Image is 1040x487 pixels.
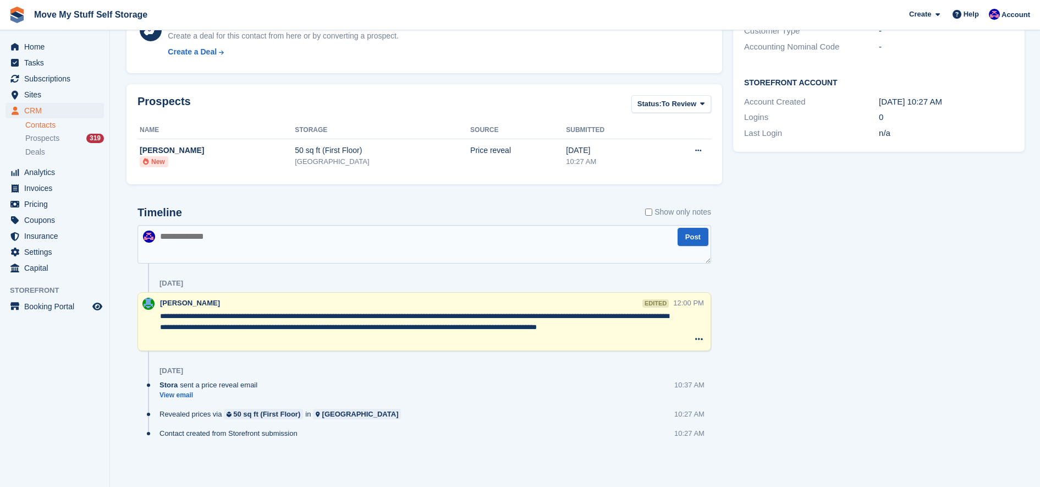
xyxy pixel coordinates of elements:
img: Dan [142,298,155,310]
span: CRM [24,103,90,118]
div: 50 sq ft (First Floor) [233,409,300,419]
span: [PERSON_NAME] [160,299,220,307]
span: Insurance [24,228,90,244]
div: 12:00 PM [673,298,704,308]
span: Coupons [24,212,90,228]
button: Post [678,228,708,246]
a: menu [5,103,104,118]
span: Subscriptions [24,71,90,86]
a: [GEOGRAPHIC_DATA] [313,409,401,419]
span: Prospects [25,133,59,144]
div: Price reveal [470,145,566,156]
span: Pricing [24,196,90,212]
th: Source [470,122,566,139]
a: Create a Deal [168,46,398,58]
div: Accounting Nominal Code [744,41,879,53]
div: edited [642,299,669,308]
span: Tasks [24,55,90,70]
div: [PERSON_NAME] [140,145,295,156]
a: menu [5,228,104,244]
a: Move My Stuff Self Storage [30,6,152,24]
span: Deals [25,147,45,157]
a: Deals [25,146,104,158]
span: To Review [662,99,696,110]
span: Sites [24,87,90,102]
span: Stora [159,380,178,390]
span: Storefront [10,285,109,296]
div: [DATE] [159,279,183,288]
input: Show only notes [645,206,652,218]
a: menu [5,87,104,102]
img: Jade Whetnall [143,231,155,243]
span: Status: [637,99,662,110]
span: Booking Portal [24,299,90,314]
span: Analytics [24,165,90,180]
a: menu [5,260,104,276]
div: - [879,25,1014,37]
a: menu [5,196,104,212]
a: menu [5,180,104,196]
div: Create a deal for this contact from here or by converting a prospect. [168,30,398,42]
span: Invoices [24,180,90,196]
div: Account Created [744,96,879,108]
a: Prospects 319 [25,133,104,144]
div: sent a price reveal email [159,380,263,390]
div: [GEOGRAPHIC_DATA] [322,409,399,419]
div: 10:27 AM [674,409,705,419]
div: Revealed prices via in [159,409,406,419]
span: Help [964,9,979,20]
a: Preview store [91,300,104,313]
th: Submitted [566,122,657,139]
img: stora-icon-8386f47178a22dfd0bd8f6a31ec36ba5ce8667c1dd55bd0f319d3a0aa187defe.svg [9,7,25,23]
div: [GEOGRAPHIC_DATA] [295,156,470,167]
div: 0 [879,111,1014,124]
a: menu [5,212,104,228]
div: [DATE] [566,145,657,156]
a: menu [5,244,104,260]
div: [DATE] 10:27 AM [879,96,1014,108]
h2: Timeline [137,206,182,219]
div: Customer Type [744,25,879,37]
h2: Prospects [137,95,191,116]
a: menu [5,71,104,86]
span: Home [24,39,90,54]
div: 50 sq ft (First Floor) [295,145,470,156]
div: 10:27 AM [566,156,657,167]
div: 10:37 AM [674,380,705,390]
span: Create [909,9,931,20]
button: Status: To Review [631,95,711,113]
span: Settings [24,244,90,260]
div: 319 [86,134,104,143]
span: Capital [24,260,90,276]
th: Storage [295,122,470,139]
div: Create a Deal [168,46,217,58]
a: Contacts [25,120,104,130]
img: Jade Whetnall [989,9,1000,20]
a: 50 sq ft (First Floor) [224,409,303,419]
li: New [140,156,168,167]
span: Account [1002,9,1030,20]
a: menu [5,299,104,314]
div: [DATE] [159,366,183,375]
div: Contact created from Storefront submission [159,428,303,439]
th: Name [137,122,295,139]
a: menu [5,165,104,180]
a: menu [5,55,104,70]
div: 10:27 AM [674,428,705,439]
div: Last Login [744,127,879,140]
h2: Storefront Account [744,76,1014,87]
div: n/a [879,127,1014,140]
a: menu [5,39,104,54]
div: - [879,41,1014,53]
a: View email [159,391,263,400]
label: Show only notes [645,206,711,218]
div: Logins [744,111,879,124]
